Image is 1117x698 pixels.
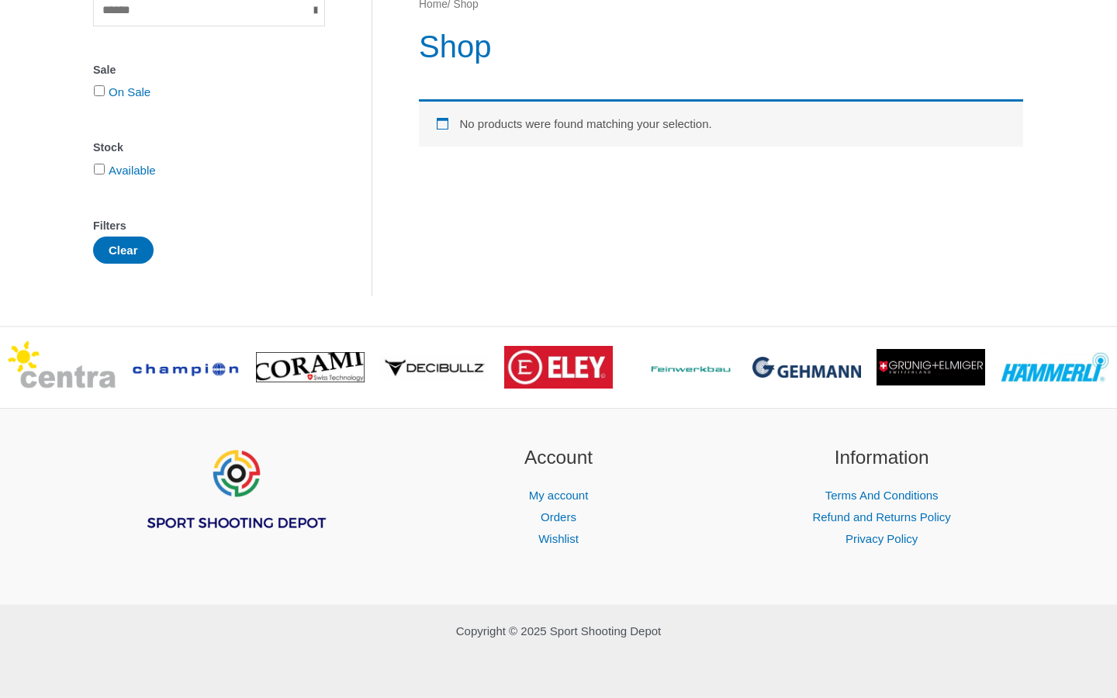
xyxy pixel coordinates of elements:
a: On Sale [109,85,150,98]
nav: Information [739,485,1024,550]
input: On Sale [94,85,105,96]
aside: Footer Widget 3 [739,444,1024,550]
input: Available [94,164,105,174]
a: Privacy Policy [846,532,918,545]
a: My account [529,489,589,502]
p: Copyright © 2025 Sport Shooting Depot [93,620,1024,642]
h2: Account [417,444,701,472]
a: Available [109,164,156,177]
a: Terms And Conditions [825,489,939,502]
h1: Shop [419,25,1023,68]
img: brand logo [504,346,613,389]
div: No products were found matching your selection. [419,99,1023,147]
aside: Footer Widget 2 [417,444,701,550]
a: Orders [541,510,576,523]
button: Clear [93,237,154,264]
a: Refund and Returns Policy [812,510,950,523]
a: Wishlist [538,532,579,545]
aside: Footer Widget 1 [93,444,378,569]
div: Sale [93,59,325,81]
nav: Account [417,485,701,550]
div: Stock [93,136,325,159]
h2: Information [739,444,1024,472]
div: Filters [93,215,325,237]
